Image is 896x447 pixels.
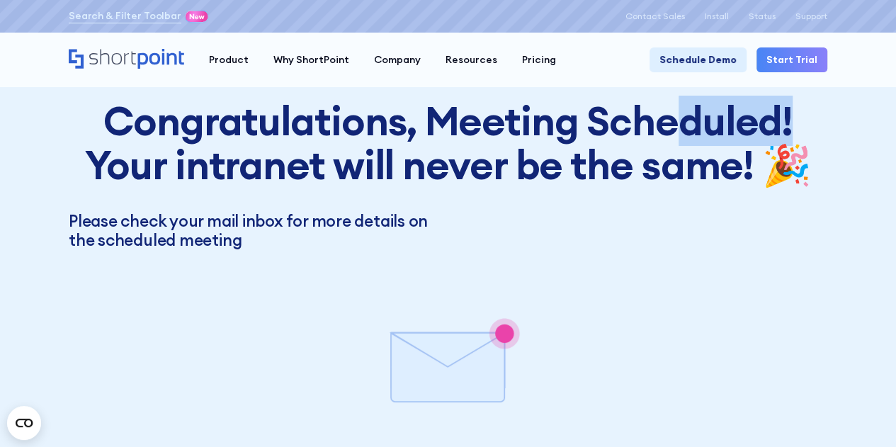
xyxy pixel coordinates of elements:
[273,52,349,67] div: Why ShortPoint
[374,52,421,67] div: Company
[749,11,776,21] a: Status
[446,52,497,67] div: Resources
[196,47,261,72] a: Product
[795,11,827,21] a: Support
[7,406,41,440] button: Open CMP widget
[69,9,181,23] a: Search & Filter Toolbar
[69,211,827,250] p: Please check your mail inbox for more details on the scheduled meeting
[433,47,509,72] a: Resources
[625,11,685,21] a: Contact Sales
[69,99,827,186] h2: Congratulations, Meeting Scheduled! Your intranet will never be the same! 🎉
[209,52,249,67] div: Product
[261,47,361,72] a: Why ShortPoint
[69,49,184,70] a: Home
[522,52,556,67] div: Pricing
[825,379,896,447] iframe: Chat Widget
[650,47,747,72] a: Schedule Demo
[327,265,569,420] dotlottie-player: Animation of check email
[361,47,433,72] a: Company
[705,11,729,21] a: Install
[509,47,568,72] a: Pricing
[756,47,827,72] a: Start Trial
